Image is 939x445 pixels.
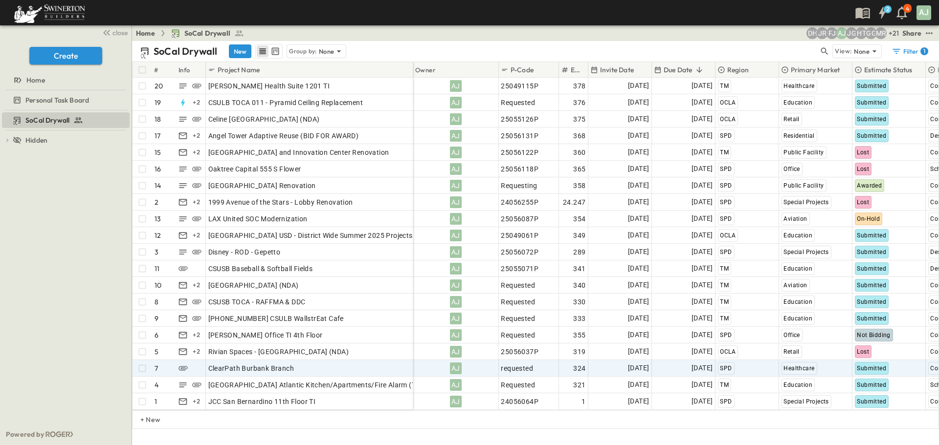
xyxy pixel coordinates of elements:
[628,230,649,241] span: [DATE]
[857,282,886,289] span: Submitted
[155,231,161,240] p: 12
[692,196,713,208] span: [DATE]
[155,98,161,107] p: 19
[783,365,814,372] span: Healthcare
[269,45,281,57] button: kanban view
[208,214,308,224] span: LAX United SOC Modernization
[450,213,462,225] div: AJ
[692,113,713,125] span: [DATE]
[511,65,534,75] p: P-Code
[177,62,206,78] div: Info
[450,97,462,108] div: AJ
[450,329,462,341] div: AJ
[450,246,462,258] div: AJ
[208,181,316,191] span: [GEOGRAPHIC_DATA] Renovation
[191,196,202,208] div: + 2
[208,197,353,207] span: 1999 Avenue of the Stars - Lobby Renovation
[112,28,128,38] span: close
[136,28,250,38] nav: breadcrumbs
[413,62,499,78] div: Owner
[857,265,886,272] span: Submitted
[208,114,320,124] span: Celine [GEOGRAPHIC_DATA] (NDA)
[573,380,585,390] span: 321
[229,44,251,58] button: New
[857,149,869,156] span: Lost
[154,56,158,84] div: #
[501,131,538,141] span: 25056131P
[857,365,886,372] span: Submitted
[720,215,732,222] span: SPD
[783,282,807,289] span: Aviation
[628,147,649,158] span: [DATE]
[720,265,729,272] span: TM
[783,381,812,388] span: Education
[155,197,158,207] p: 2
[692,346,713,357] span: [DATE]
[720,199,732,206] span: SPD
[923,27,935,39] button: test
[501,81,538,91] span: 25049115P
[692,313,713,324] span: [DATE]
[12,2,87,23] img: 6c363589ada0b36f064d841b69d3a419a338230e66bb0a533688fa5cc3e9e735.png
[155,297,158,307] p: 8
[857,348,869,355] span: Lost
[179,56,190,84] div: Info
[191,130,202,142] div: + 2
[783,298,812,305] span: Education
[415,56,436,84] div: Owner
[501,114,538,124] span: 25055126P
[854,46,870,56] p: None
[720,83,729,89] span: TM
[628,346,649,357] span: [DATE]
[720,249,732,255] span: SPD
[450,196,462,208] div: AJ
[155,114,161,124] p: 18
[208,247,281,257] span: Disney - ROD - Gepetto
[857,398,886,405] span: Submitted
[628,130,649,141] span: [DATE]
[692,163,713,174] span: [DATE]
[25,115,69,125] span: SoCal Drywall
[906,5,909,13] p: 4
[857,332,890,339] span: Not Bidding
[692,147,713,158] span: [DATE]
[692,180,713,191] span: [DATE]
[501,397,538,406] span: 24056064P
[450,379,462,391] div: AJ
[727,65,749,75] p: Region
[450,80,462,92] div: AJ
[783,265,812,272] span: Education
[720,365,732,372] span: SPD
[155,330,158,340] p: 6
[628,180,649,191] span: [DATE]
[720,282,729,289] span: TM
[720,149,729,156] span: TM
[155,363,158,373] p: 7
[783,199,828,206] span: Special Projects
[628,196,649,208] span: [DATE]
[783,348,799,355] span: Retail
[628,329,649,340] span: [DATE]
[501,98,535,107] span: Requested
[573,280,585,290] span: 340
[720,182,732,189] span: SPD
[208,131,359,141] span: Angel Tower Adaptive Reuse (BID FOR AWARD)
[450,113,462,125] div: AJ
[191,346,202,358] div: + 2
[628,396,649,407] span: [DATE]
[573,98,585,107] span: 376
[892,46,928,56] div: Filter
[783,332,800,339] span: Office
[154,44,217,58] p: SoCal Drywall
[600,65,634,75] p: Invite Date
[692,97,713,108] span: [DATE]
[571,65,583,75] p: Estimate Number
[628,246,649,257] span: [DATE]
[692,130,713,141] span: [DATE]
[208,81,330,91] span: [PERSON_NAME] Health Suite 1201 TI
[692,279,713,291] span: [DATE]
[501,347,538,357] span: 25056037P
[573,297,585,307] span: 330
[692,213,713,224] span: [DATE]
[835,46,852,57] p: View:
